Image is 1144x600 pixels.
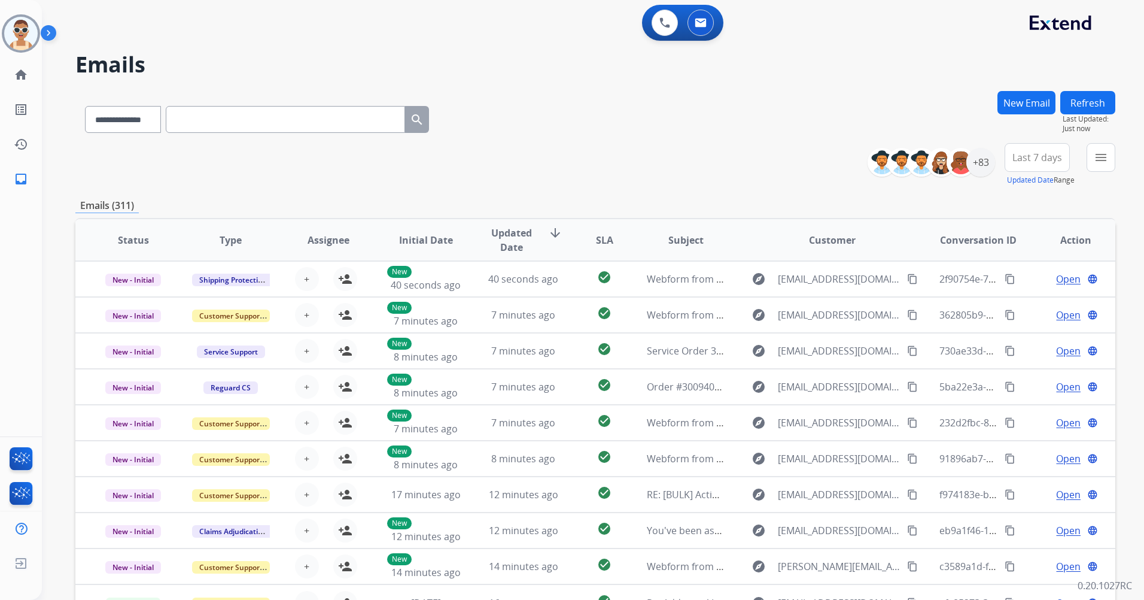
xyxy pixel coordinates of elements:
[778,380,900,394] span: [EMAIL_ADDRESS][DOMAIN_NAME]
[295,411,319,435] button: +
[14,137,28,151] mat-icon: history
[907,417,918,428] mat-icon: content_copy
[118,233,149,247] span: Status
[387,266,412,278] p: New
[1005,453,1015,464] mat-icon: content_copy
[1005,561,1015,572] mat-icon: content_copy
[485,226,538,254] span: Updated Date
[304,451,309,466] span: +
[1087,274,1098,284] mat-icon: language
[410,113,424,127] mat-icon: search
[338,344,352,358] mat-icon: person_add
[295,303,319,327] button: +
[338,451,352,466] mat-icon: person_add
[1056,308,1081,322] span: Open
[1005,417,1015,428] mat-icon: content_copy
[1087,346,1098,356] mat-icon: language
[1056,416,1081,430] span: Open
[192,453,270,466] span: Customer Support
[491,308,555,322] span: 7 minutes ago
[192,489,270,502] span: Customer Support
[778,272,900,286] span: [EMAIL_ADDRESS][DOMAIN_NAME]
[751,416,766,430] mat-icon: explore
[391,278,461,292] span: 40 seconds ago
[778,487,900,502] span: [EMAIL_ADDRESS][DOMAIN_NAME]
[751,451,766,466] mat-icon: explore
[394,458,458,471] span: 8 minutes ago
[597,557,611,572] mat-icon: check_circle
[1094,150,1108,165] mat-icon: menu
[14,172,28,186] mat-icon: inbox
[491,344,555,357] span: 7 minutes ago
[907,525,918,536] mat-icon: content_copy
[394,314,458,328] span: 7 minutes ago
[647,524,1023,537] span: You've been assigned a new service order: 4399018a-15fd-4c5d-9e91-188c4d62ba38
[105,453,161,466] span: New - Initial
[597,486,611,500] mat-icon: check_circle
[1005,489,1015,500] mat-icon: content_copy
[751,344,766,358] mat-icon: explore
[75,53,1115,77] h2: Emails
[778,416,900,430] span: [EMAIL_ADDRESS][DOMAIN_NAME]
[387,517,412,529] p: New
[597,450,611,464] mat-icon: check_circle
[308,233,349,247] span: Assignee
[387,302,412,314] p: New
[295,447,319,471] button: +
[295,554,319,578] button: +
[751,380,766,394] mat-icon: explore
[105,489,161,502] span: New - Initial
[939,416,1119,429] span: 232d2fbc-8f1c-4452-9194-0c26334de2b0
[295,375,319,399] button: +
[489,488,558,501] span: 12 minutes ago
[751,559,766,574] mat-icon: explore
[907,346,918,356] mat-icon: content_copy
[338,272,352,286] mat-icon: person_add
[192,561,270,574] span: Customer Support
[394,422,458,435] span: 7 minutes ago
[597,306,611,320] mat-icon: check_circle
[1060,91,1115,114] button: Refresh
[1005,274,1015,284] mat-icon: content_copy
[105,346,161,358] span: New - Initial
[105,310,161,322] span: New - Initial
[939,272,1122,286] span: 2f90754e-70d9-4154-9e2a-5292cd9add0c
[778,451,900,466] span: [EMAIL_ADDRESS][DOMAIN_NAME]
[778,344,900,358] span: [EMAIL_ADDRESS][DOMAIN_NAME]
[192,274,274,286] span: Shipping Protection
[1005,381,1015,392] mat-icon: content_copy
[1056,523,1081,538] span: Open
[304,380,309,394] span: +
[1007,175,1075,185] span: Range
[1056,451,1081,466] span: Open
[1056,380,1081,394] span: Open
[1012,155,1062,160] span: Last 7 days
[907,561,918,572] mat-icon: content_copy
[304,487,309,502] span: +
[14,102,28,117] mat-icon: list_alt
[295,483,319,507] button: +
[338,308,352,322] mat-icon: person_add
[647,560,1066,573] span: Webform from [PERSON_NAME][EMAIL_ADDRESS][PERSON_NAME][DOMAIN_NAME] on [DATE]
[491,452,555,465] span: 8 minutes ago
[548,226,562,240] mat-icon: arrow_downward
[391,566,461,579] span: 14 minutes ago
[1056,487,1081,502] span: Open
[488,272,558,286] span: 40 seconds ago
[304,308,309,322] span: +
[1087,453,1098,464] mat-icon: language
[597,342,611,356] mat-icon: check_circle
[778,308,900,322] span: [EMAIL_ADDRESS][DOMAIN_NAME]
[647,416,918,429] span: Webform from [EMAIL_ADDRESS][DOMAIN_NAME] on [DATE]
[192,417,270,430] span: Customer Support
[907,489,918,500] mat-icon: content_copy
[192,525,274,538] span: Claims Adjudication
[338,523,352,538] mat-icon: person_add
[304,523,309,538] span: +
[338,416,352,430] mat-icon: person_add
[939,524,1118,537] span: eb9a1f46-1b31-43f2-ac41-b0293c4f110d
[1018,219,1115,261] th: Action
[1056,272,1081,286] span: Open
[338,559,352,574] mat-icon: person_add
[647,308,918,322] span: Webform from [EMAIL_ADDRESS][DOMAIN_NAME] on [DATE]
